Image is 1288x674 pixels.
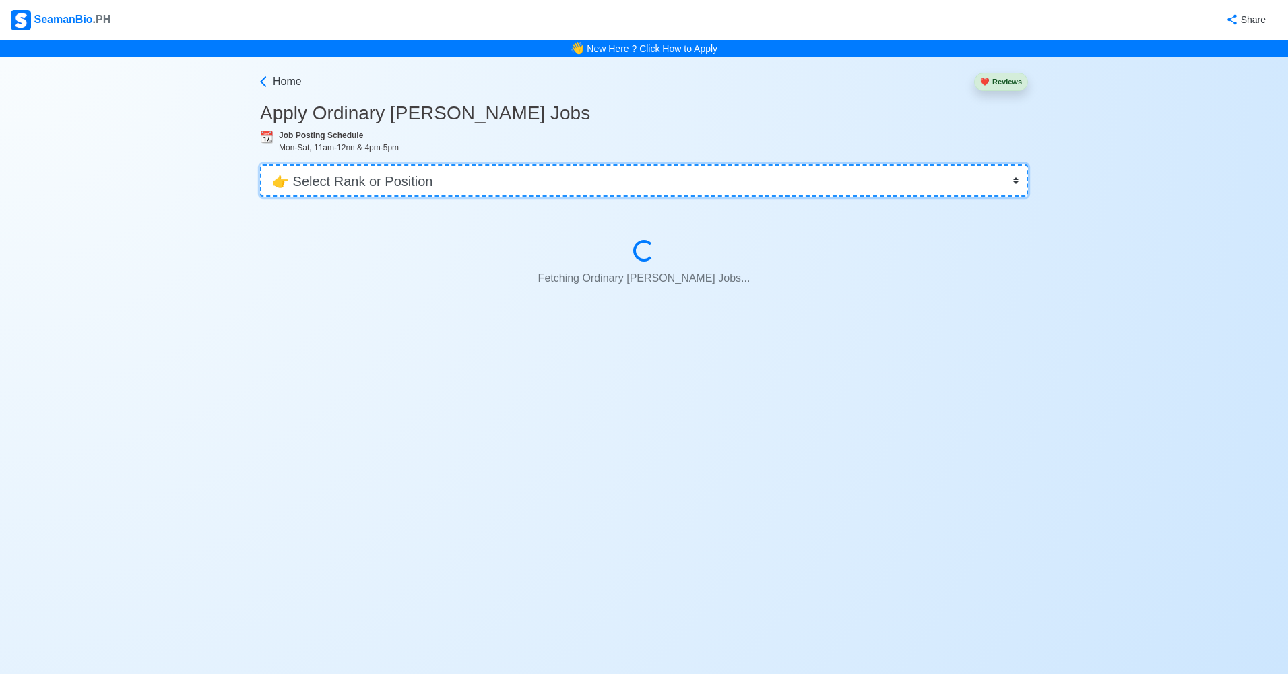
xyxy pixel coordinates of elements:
[260,131,273,143] span: calendar
[257,73,302,90] a: Home
[260,102,1028,125] h3: Apply Ordinary [PERSON_NAME] Jobs
[567,38,587,59] span: bell
[279,142,1028,154] div: Mon-Sat, 11am-12nn & 4pm-5pm
[11,10,31,30] img: Logo
[980,78,990,86] span: heart
[1213,7,1277,33] button: Share
[974,73,1028,91] button: heartReviews
[273,73,302,90] span: Home
[279,131,363,140] b: Job Posting Schedule
[93,13,111,25] span: .PH
[292,265,996,292] p: Fetching Ordinary [PERSON_NAME] Jobs...
[11,10,110,30] div: SeamanBio
[587,43,717,54] a: New Here ? Click How to Apply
